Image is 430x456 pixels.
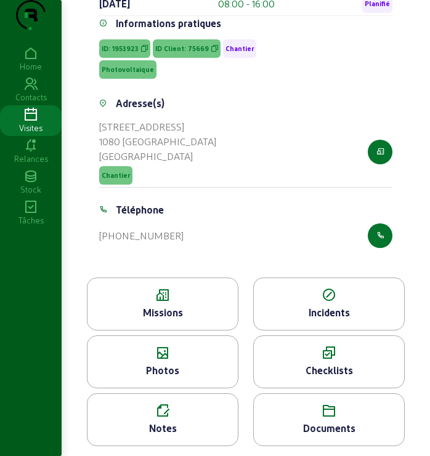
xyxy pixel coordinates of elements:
[254,363,404,378] div: Checklists
[87,421,238,436] div: Notes
[225,44,254,53] span: Chantier
[99,149,216,164] div: [GEOGRAPHIC_DATA]
[254,421,404,436] div: Documents
[116,96,164,111] div: Adresse(s)
[87,305,238,320] div: Missions
[254,305,404,320] div: Incidents
[102,65,154,74] span: Photovoltaique
[87,363,238,378] div: Photos
[116,16,221,31] div: Informations pratiques
[102,171,130,180] span: Chantier
[99,228,184,243] div: [PHONE_NUMBER]
[99,134,216,149] div: 1080 [GEOGRAPHIC_DATA]
[99,119,216,134] div: [STREET_ADDRESS]
[102,44,139,53] span: ID: 1953923
[116,202,164,217] div: Téléphone
[155,44,209,53] span: ID Client: 75669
